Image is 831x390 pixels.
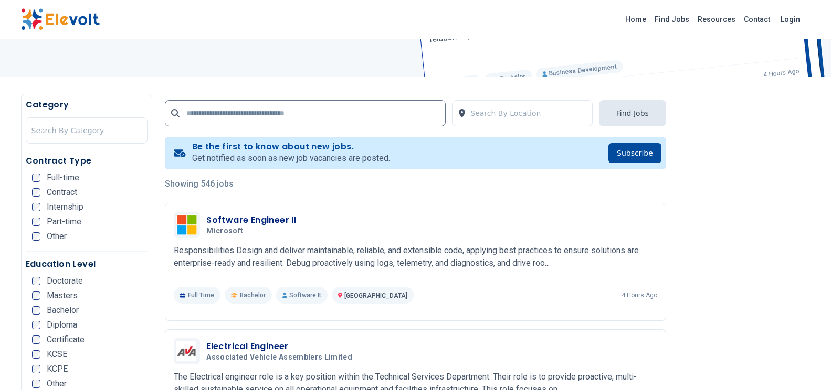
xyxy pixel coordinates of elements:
[650,11,693,28] a: Find Jobs
[599,100,666,126] button: Find Jobs
[26,99,148,111] h5: Category
[47,291,78,300] span: Masters
[206,340,356,353] h3: Electrical Engineer
[32,203,40,211] input: Internship
[32,277,40,285] input: Doctorate
[32,350,40,359] input: KCSE
[32,306,40,315] input: Bachelor
[47,306,79,315] span: Bachelor
[608,143,661,163] button: Subscribe
[276,287,328,304] p: Software It
[32,380,40,388] input: Other
[621,11,650,28] a: Home
[32,335,40,344] input: Certificate
[774,9,806,30] a: Login
[240,291,266,299] span: Bachelor
[192,142,390,152] h4: Be the first to know about new jobs.
[26,155,148,167] h5: Contract Type
[32,188,40,197] input: Contract
[176,214,197,235] img: Microsoft
[32,291,40,300] input: Masters
[206,226,243,236] span: Microsoft
[47,174,79,182] span: Full-time
[192,152,390,165] p: Get notified as soon as new job vacancies are posted.
[344,292,407,299] span: [GEOGRAPHIC_DATA]
[47,350,67,359] span: KCSE
[32,321,40,329] input: Diploma
[26,258,148,270] h5: Education Level
[47,203,83,211] span: Internship
[206,353,352,362] span: Associated Vehicle Assemblers Limited
[47,232,67,241] span: Other
[32,218,40,226] input: Part-time
[165,178,666,190] p: Showing 546 jobs
[693,11,740,28] a: Resources
[176,341,197,361] img: Associated Vehicle Assemblers Limited
[174,287,220,304] p: Full Time
[174,244,657,269] p: Responsibilities Design and deliver maintainable, reliable, and extensible code, applying best pr...
[174,212,657,304] a: MicrosoftSoftware Engineer IIMicrosoftResponsibilities Design and deliver maintainable, reliable,...
[47,365,68,373] span: KCPE
[47,321,77,329] span: Diploma
[47,218,81,226] span: Part-time
[779,340,831,390] iframe: Chat Widget
[32,174,40,182] input: Full-time
[47,335,85,344] span: Certificate
[32,365,40,373] input: KCPE
[622,291,657,299] p: 4 hours ago
[206,214,296,226] h3: Software Engineer II
[740,11,774,28] a: Contact
[47,188,77,197] span: Contract
[21,8,100,30] img: Elevolt
[47,380,67,388] span: Other
[32,232,40,241] input: Other
[47,277,83,285] span: Doctorate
